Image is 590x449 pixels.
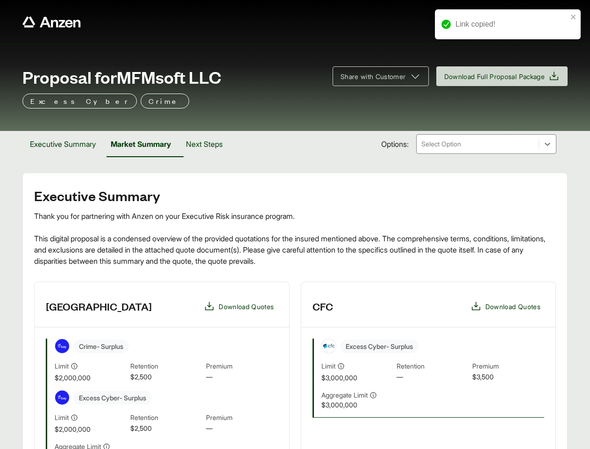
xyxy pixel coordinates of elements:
[130,413,202,423] span: Retention
[467,297,544,316] button: Download Quotes
[55,373,127,383] span: $2,000,000
[219,302,274,311] span: Download Quotes
[472,372,544,383] span: $3,500
[570,13,577,21] button: close
[397,372,469,383] span: —
[130,423,202,434] span: $2,500
[436,66,568,86] button: Download Full Proposal Package
[73,340,129,353] span: Crime - Surplus
[149,95,181,107] p: Crime
[381,138,409,150] span: Options:
[206,372,278,383] span: —
[130,372,202,383] span: $2,500
[55,361,69,371] span: Limit
[103,131,178,157] button: Market Summary
[341,72,406,81] span: Share with Customer
[444,72,545,81] span: Download Full Proposal Package
[178,131,230,157] button: Next Steps
[472,361,544,372] span: Premium
[30,95,129,107] p: Excess Cyber
[34,210,556,267] div: Thank you for partnering with Anzen on your Executive Risk insurance program. This digital propos...
[46,299,152,313] h3: [GEOGRAPHIC_DATA]
[34,188,556,203] h2: Executive Summary
[313,299,333,313] h3: CFC
[55,413,69,422] span: Limit
[321,373,393,383] span: $3,000,000
[340,340,419,353] span: Excess Cyber - Surplus
[206,361,278,372] span: Premium
[22,16,81,28] a: Anzen website
[130,361,202,372] span: Retention
[321,390,368,400] span: Aggregate Limit
[321,400,393,410] span: $3,000,000
[55,339,69,353] img: At-Bay
[455,19,568,30] div: Link copied!
[321,361,335,371] span: Limit
[73,391,152,405] span: Excess Cyber - Surplus
[206,413,278,423] span: Premium
[333,66,429,86] button: Share with Customer
[206,423,278,434] span: —
[22,67,221,86] span: Proposal for MFMsoft LLC
[397,361,469,372] span: Retention
[22,131,103,157] button: Executive Summary
[55,391,69,405] img: At-Bay
[322,339,336,353] img: CFC
[55,424,127,434] span: $2,000,000
[200,297,277,316] button: Download Quotes
[485,302,540,311] span: Download Quotes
